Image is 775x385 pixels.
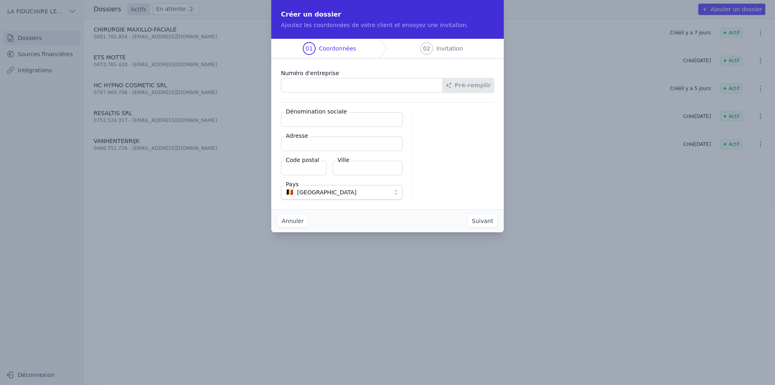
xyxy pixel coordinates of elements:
nav: Progress [271,39,504,59]
label: Adresse [284,132,310,140]
span: 02 [423,44,430,53]
label: Dénomination sociale [284,107,349,116]
button: Annuler [278,215,308,227]
span: Invitation [436,44,463,53]
button: Suivant [468,215,497,227]
p: Ajoutez les coordonnées de votre client et envoyez une invitation. [281,21,494,29]
label: Ville [336,156,351,164]
button: 🇧🇪 [GEOGRAPHIC_DATA] [281,185,402,200]
span: 🇧🇪 [286,190,294,195]
h2: Créer un dossier [281,10,494,19]
button: Pré-remplir [442,78,494,93]
label: Numéro d'entreprise [281,68,494,78]
label: Pays [284,180,300,188]
span: [GEOGRAPHIC_DATA] [297,187,356,197]
span: 01 [306,44,313,53]
span: Coordonnées [319,44,356,53]
label: Code postal [284,156,321,164]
